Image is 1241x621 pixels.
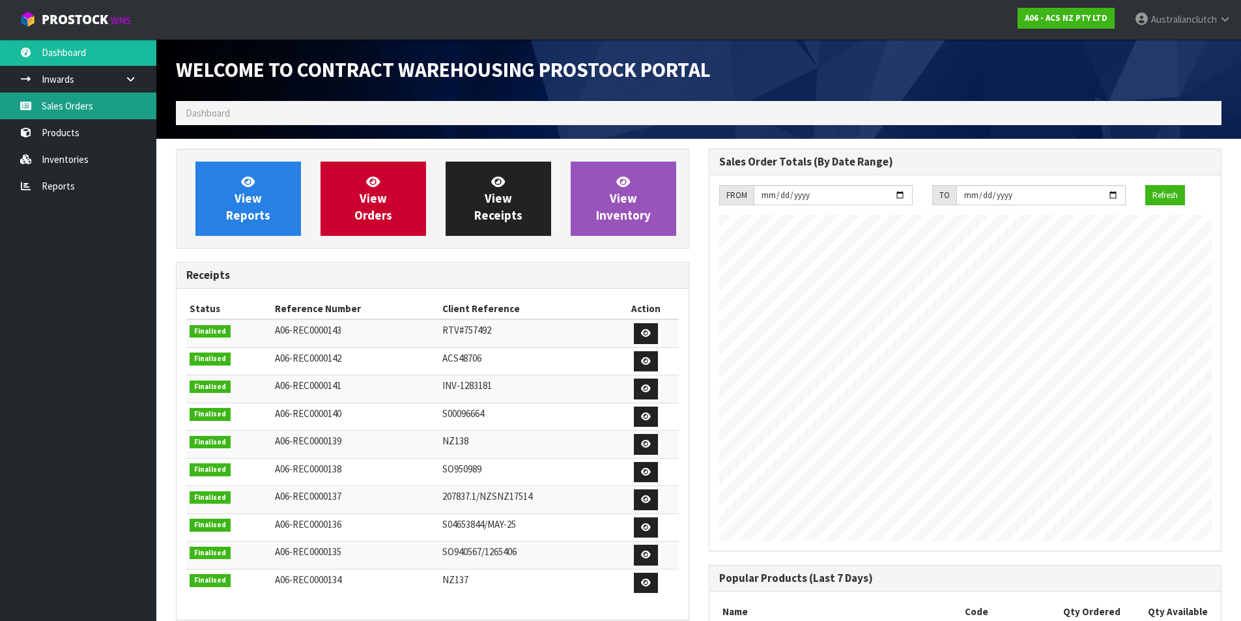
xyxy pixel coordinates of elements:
[272,298,439,319] th: Reference Number
[1025,12,1107,23] strong: A06 - ACS NZ PTY LTD
[176,57,711,83] span: Welcome to Contract Warehousing ProStock Portal
[275,518,341,530] span: A06-REC0000136
[190,408,231,421] span: Finalised
[186,107,230,119] span: Dashboard
[442,490,532,502] span: 207837.1/NZSNZ17514
[442,518,516,530] span: S04653844/MAY-25
[719,572,1212,585] h3: Popular Products (Last 7 Days)
[442,573,468,586] span: NZ137
[275,463,341,475] span: A06-REC0000138
[614,298,679,319] th: Action
[195,162,301,236] a: ViewReports
[20,11,36,27] img: cube-alt.png
[442,545,517,558] span: SO940567/1265406
[275,379,341,392] span: A06-REC0000141
[275,352,341,364] span: A06-REC0000142
[446,162,551,236] a: ViewReceipts
[439,298,614,319] th: Client Reference
[190,381,231,394] span: Finalised
[275,573,341,586] span: A06-REC0000134
[596,174,651,223] span: View Inventory
[190,436,231,449] span: Finalised
[226,174,270,223] span: View Reports
[42,11,108,28] span: ProStock
[111,14,131,27] small: WMS
[190,463,231,476] span: Finalised
[932,185,956,206] div: TO
[354,174,392,223] span: View Orders
[474,174,522,223] span: View Receipts
[442,435,468,447] span: NZ138
[442,463,481,475] span: SO950989
[442,379,492,392] span: INV-1283181
[186,269,679,282] h3: Receipts
[719,156,1212,168] h3: Sales Order Totals (By Date Range)
[1145,185,1185,206] button: Refresh
[442,407,484,420] span: S00096664
[275,545,341,558] span: A06-REC0000135
[442,324,491,336] span: RTV#757492
[571,162,676,236] a: ViewInventory
[275,490,341,502] span: A06-REC0000137
[190,325,231,338] span: Finalised
[275,435,341,447] span: A06-REC0000139
[1151,13,1217,25] span: Australianclutch
[186,298,272,319] th: Status
[719,185,754,206] div: FROM
[442,352,481,364] span: ACS48706
[275,324,341,336] span: A06-REC0000143
[190,547,231,560] span: Finalised
[190,353,231,366] span: Finalised
[321,162,426,236] a: ViewOrders
[275,407,341,420] span: A06-REC0000140
[190,574,231,587] span: Finalised
[190,519,231,532] span: Finalised
[190,491,231,504] span: Finalised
